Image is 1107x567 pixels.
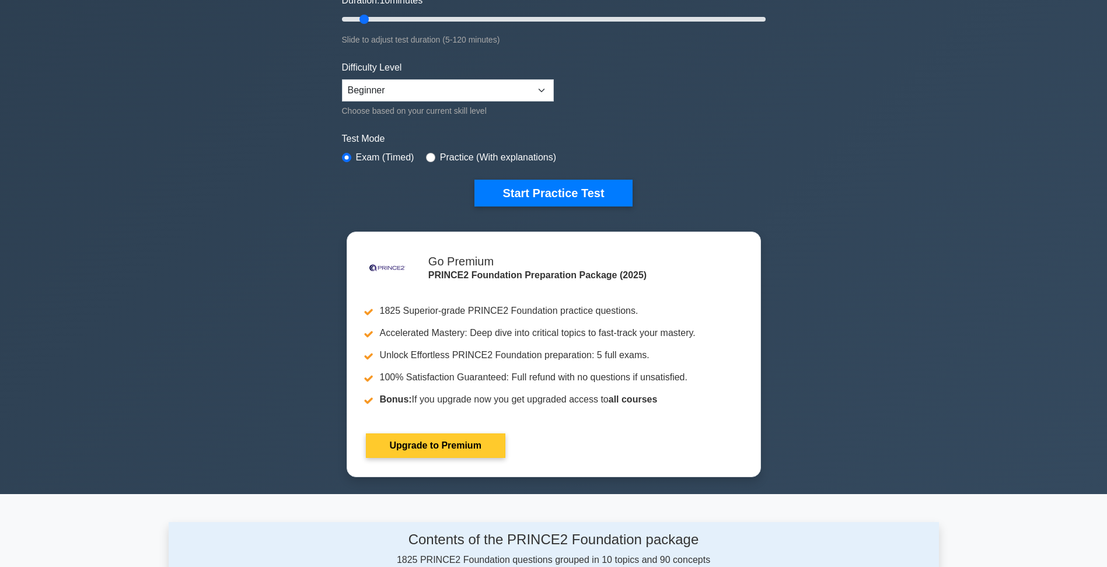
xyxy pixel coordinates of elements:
[342,132,766,146] label: Test Mode
[356,150,414,164] label: Exam (Timed)
[279,531,829,567] div: 1825 PRINCE2 Foundation questions grouped in 10 topics and 90 concepts
[474,180,632,206] button: Start Practice Test
[279,531,829,548] h4: Contents of the PRINCE2 Foundation package
[440,150,556,164] label: Practice (With explanations)
[366,433,505,458] a: Upgrade to Premium
[342,61,402,75] label: Difficulty Level
[342,33,766,47] div: Slide to adjust test duration (5-120 minutes)
[342,104,554,118] div: Choose based on your current skill level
